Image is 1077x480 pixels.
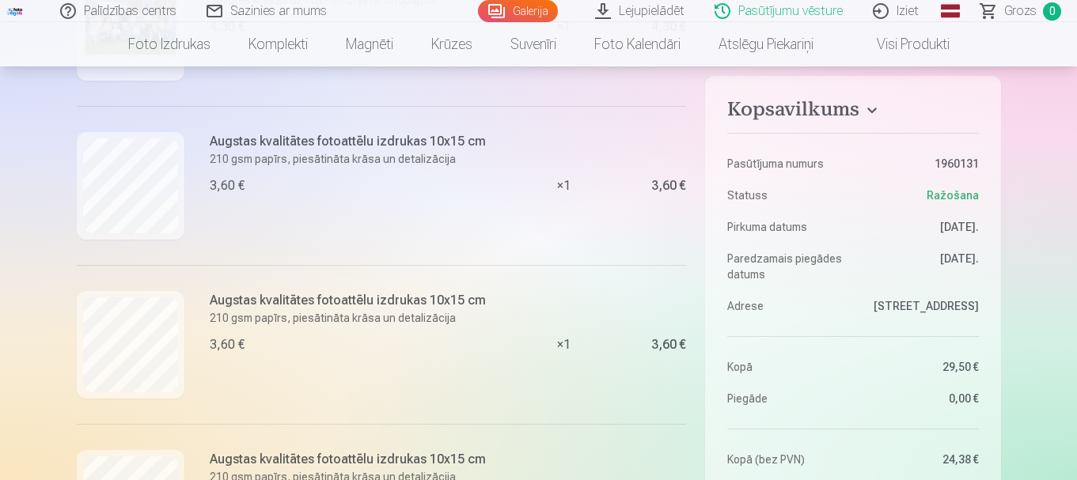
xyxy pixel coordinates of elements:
dt: Kopā [727,359,845,375]
h6: Augstas kvalitātes fotoattēlu izdrukas 10x15 cm [210,291,486,310]
dt: Statuss [727,187,845,203]
div: × 1 [504,106,623,265]
img: /fa1 [6,6,24,16]
h6: Augstas kvalitātes fotoattēlu izdrukas 10x15 cm [210,132,486,151]
dd: 1960131 [861,156,979,172]
a: Suvenīri [491,22,575,66]
span: 0 [1043,2,1061,21]
a: Komplekti [229,22,327,66]
dt: Paredzamais piegādes datums [727,251,845,282]
dd: [STREET_ADDRESS] [861,298,979,314]
a: Magnēti [327,22,412,66]
dt: Pirkuma datums [727,219,845,235]
div: 3,60 € [210,335,245,354]
dt: Piegāde [727,391,845,406]
a: Krūzes [412,22,491,66]
dd: 24,38 € [861,452,979,467]
dt: Pasūtījuma numurs [727,156,845,172]
dt: Adrese [727,298,845,314]
a: Foto kalendāri [575,22,700,66]
dd: [DATE]. [861,219,979,235]
dd: 0,00 € [861,391,979,406]
div: 3,60 € [651,340,686,350]
h6: Augstas kvalitātes fotoattēlu izdrukas 10x15 cm [210,450,486,469]
dd: [DATE]. [861,251,979,282]
p: 210 gsm papīrs, piesātināta krāsa un detalizācija [210,310,486,326]
a: Atslēgu piekariņi [700,22,832,66]
a: Visi produkti [832,22,969,66]
dt: Kopā (bez PVN) [727,452,845,467]
button: Kopsavilkums [727,98,978,127]
p: 210 gsm papīrs, piesātināta krāsa un detalizācija [210,151,486,167]
div: 3,60 € [210,176,245,195]
span: Grozs [1004,2,1037,21]
a: Foto izdrukas [109,22,229,66]
div: 3,60 € [651,181,686,191]
dd: 29,50 € [861,359,979,375]
span: Ražošana [927,187,979,203]
div: × 1 [504,265,623,424]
